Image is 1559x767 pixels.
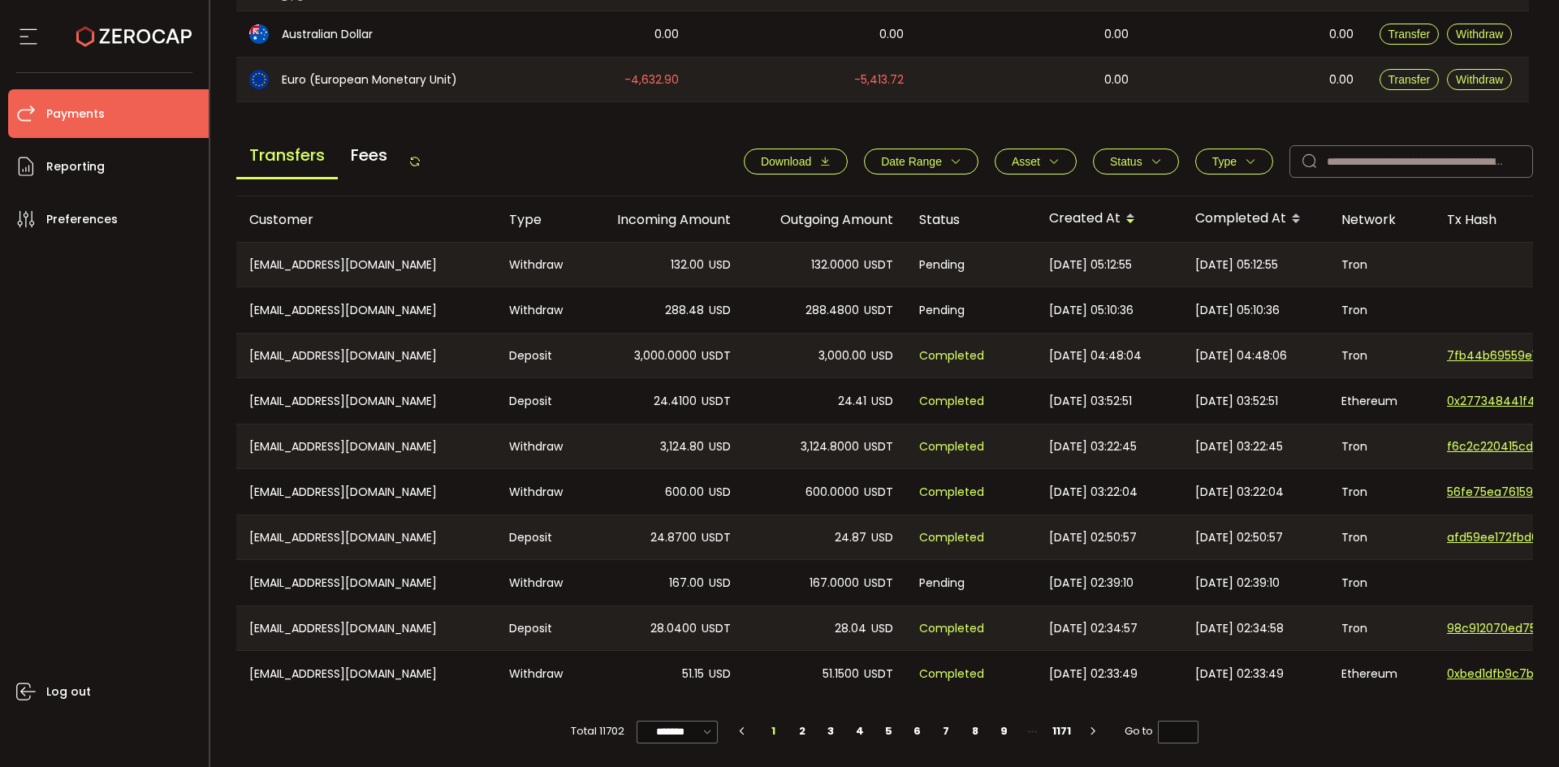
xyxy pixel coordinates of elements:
span: 3,124.8000 [801,437,859,456]
div: Withdraw [496,651,581,696]
span: Total 11702 [571,720,624,743]
div: [EMAIL_ADDRESS][DOMAIN_NAME] [236,651,496,696]
iframe: Chat Widget [1478,689,1559,767]
button: Status [1093,149,1179,175]
li: 4 [845,720,875,743]
div: Status [906,210,1036,229]
span: [DATE] 03:22:04 [1049,483,1138,502]
button: Date Range [864,149,978,175]
span: 24.4100 [654,392,697,411]
span: 0.00 [1104,71,1129,89]
span: -5,413.72 [854,71,904,89]
button: Withdraw [1447,24,1512,45]
div: Customer [236,210,496,229]
span: USD [709,483,731,502]
span: Reporting [46,155,105,179]
span: 600.00 [665,483,704,502]
div: Deposit [496,334,581,377]
span: [DATE] 04:48:04 [1049,347,1142,365]
span: Go to [1125,720,1198,743]
span: Pending [919,256,965,274]
span: Completed [919,437,984,456]
span: [DATE] 03:52:51 [1195,392,1278,411]
span: Euro (European Monetary Unit) [282,71,457,88]
span: [DATE] 02:50:57 [1195,528,1283,547]
span: USDT [864,256,893,274]
span: 28.04 [835,619,866,638]
button: Transfer [1380,24,1440,45]
span: USD [709,437,731,456]
div: Network [1328,210,1434,229]
div: Ethereum [1328,651,1434,696]
div: [EMAIL_ADDRESS][DOMAIN_NAME] [236,424,496,468]
span: 24.41 [838,392,866,411]
span: USDT [702,347,731,365]
span: [DATE] 04:48:06 [1195,347,1287,365]
span: Withdraw [1456,73,1503,86]
button: Type [1195,149,1273,175]
li: 1171 [1047,720,1077,743]
span: 3,000.00 [818,347,866,365]
span: Type [1212,155,1237,168]
span: Transfer [1388,73,1431,86]
div: [EMAIL_ADDRESS][DOMAIN_NAME] [236,515,496,559]
div: [EMAIL_ADDRESS][DOMAIN_NAME] [236,378,496,424]
span: [DATE] 02:33:49 [1195,665,1284,683]
span: USDT [702,528,731,547]
div: Withdraw [496,424,581,468]
span: [DATE] 02:34:57 [1049,619,1138,638]
span: [DATE] 03:22:45 [1049,437,1137,456]
span: Download [761,155,811,168]
span: [DATE] 02:39:10 [1049,574,1134,592]
span: Asset [1012,155,1040,168]
span: -4,632.90 [624,71,679,89]
span: [DATE] 03:22:04 [1195,483,1284,502]
div: Withdraw [496,469,581,515]
span: [DATE] 02:34:58 [1195,619,1284,638]
span: [DATE] 02:50:57 [1049,528,1137,547]
button: Asset [995,149,1077,175]
span: [DATE] 05:12:55 [1049,256,1132,274]
li: 9 [990,720,1019,743]
li: 6 [903,720,932,743]
span: [DATE] 02:39:10 [1195,574,1280,592]
span: USDT [864,437,893,456]
div: Tron [1328,515,1434,559]
div: Withdraw [496,243,581,287]
span: 3,000.0000 [634,347,697,365]
span: Payments [46,102,105,126]
img: eur_portfolio.svg [249,70,269,89]
div: Completed At [1182,205,1328,233]
li: 8 [961,720,990,743]
span: 0.00 [1329,25,1354,44]
div: Withdraw [496,287,581,333]
span: USD [871,392,893,411]
img: aud_portfolio.svg [249,24,269,44]
span: 24.87 [835,528,866,547]
span: Australian Dollar [282,26,373,43]
li: 2 [788,720,817,743]
div: Deposit [496,606,581,650]
span: 24.8700 [650,528,697,547]
span: 600.0000 [805,483,859,502]
span: 0.00 [879,25,904,44]
span: USD [871,528,893,547]
span: Log out [46,680,91,704]
span: 51.1500 [823,665,859,683]
span: 132.00 [671,256,704,274]
div: Ethereum [1328,378,1434,424]
span: [DATE] 02:33:49 [1049,665,1138,683]
span: Completed [919,347,984,365]
span: 288.4800 [805,301,859,320]
span: USDT [702,392,731,411]
div: Created At [1036,205,1182,233]
span: Completed [919,483,984,502]
div: Tron [1328,560,1434,605]
span: Pending [919,301,965,320]
span: USDT [864,665,893,683]
span: 132.0000 [811,256,859,274]
div: Type [496,210,581,229]
div: [EMAIL_ADDRESS][DOMAIN_NAME] [236,334,496,377]
button: Transfer [1380,69,1440,90]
